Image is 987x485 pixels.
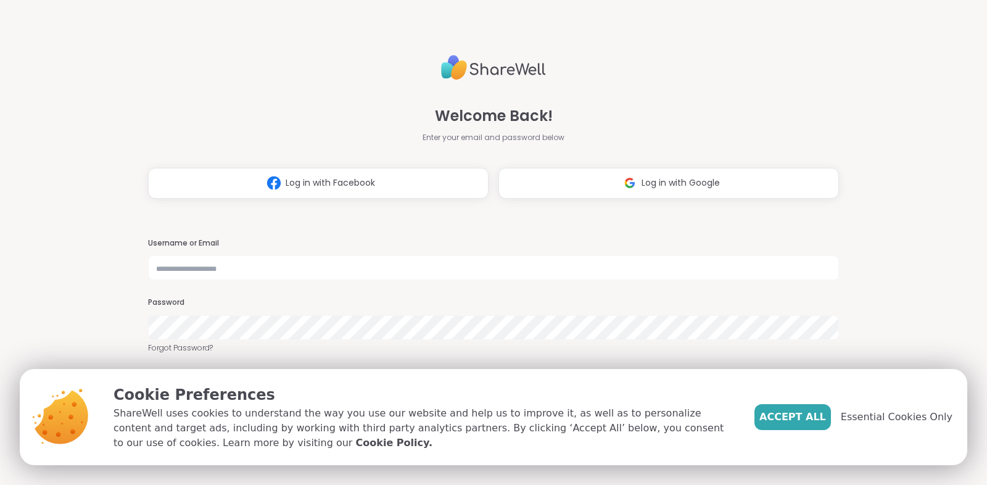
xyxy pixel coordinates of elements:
[286,176,375,189] span: Log in with Facebook
[148,297,839,308] h3: Password
[148,342,839,354] a: Forgot Password?
[642,176,720,189] span: Log in with Google
[148,238,839,249] h3: Username or Email
[759,410,826,425] span: Accept All
[498,168,839,199] button: Log in with Google
[423,132,564,143] span: Enter your email and password below
[441,50,546,85] img: ShareWell Logo
[114,384,735,406] p: Cookie Preferences
[114,406,735,450] p: ShareWell uses cookies to understand the way you use our website and help us to improve it, as we...
[356,436,432,450] a: Cookie Policy.
[754,404,831,430] button: Accept All
[618,172,642,194] img: ShareWell Logomark
[841,410,952,425] span: Essential Cookies Only
[148,168,489,199] button: Log in with Facebook
[262,172,286,194] img: ShareWell Logomark
[435,105,553,127] span: Welcome Back!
